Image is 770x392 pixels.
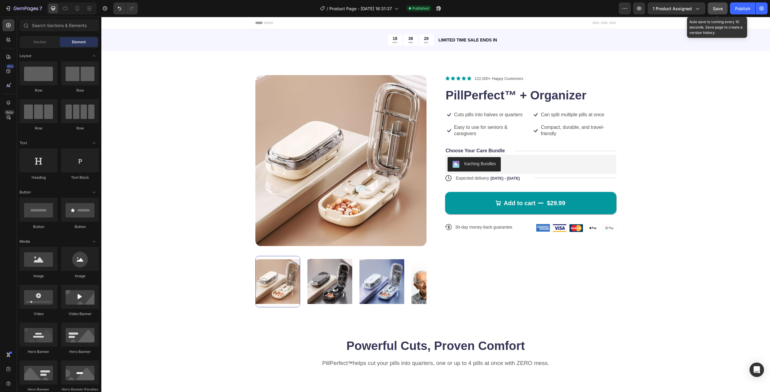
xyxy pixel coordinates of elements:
span: Button [20,190,31,195]
div: Row [61,126,99,131]
img: gempages_584891093980545802-b756c6ba-90ed-463a-aa49-eb036b2f70db.png [451,207,465,215]
div: Open Intercom Messenger [750,363,764,377]
span: Element [72,39,86,45]
span: Save [713,6,723,11]
p: MIN [307,24,312,27]
input: Search Sections & Elements [20,19,99,31]
p: 7 [39,5,42,12]
h1: PillPerfect™ + Organizer [344,70,515,87]
div: Hero Banner [20,349,57,354]
span: Toggle open [89,237,99,246]
p: 30-day money-back guarantee [354,208,411,213]
button: Carousel Back Arrow [159,261,166,268]
p: PillPerfect helps cut your pills into quarters, one or up to 4 pills at once with ZERO mess. [155,343,514,351]
iframe: Design area [101,17,770,392]
span: Section [33,39,46,45]
span: Media [20,239,30,244]
span: Toggle open [89,51,99,61]
div: Button [61,224,99,229]
button: 7 [2,2,45,14]
p: HRS [291,24,296,27]
div: Heading [20,175,57,180]
div: Kaching Bundles [363,144,395,150]
p: 122,000+ Happy Customers [373,59,422,65]
div: Publish [735,5,750,12]
p: Can split multiple pills at once [439,95,503,101]
div: 450 [6,64,14,69]
span: [DATE] - [DATE] [389,159,418,164]
div: Video Banner [61,311,99,317]
button: Publish [730,2,755,14]
div: Undo/Redo [113,2,138,14]
button: Save [708,2,728,14]
p: Easy to use for seniors & caregivers [353,108,428,120]
span: Product Page - [DATE] 16:31:37 [329,5,392,12]
h2: Powerful Cuts, Proven Comfort [154,321,515,337]
img: gempages_584891093980545802-5ae52e7e-b35d-4649-8bcf-23f2774b85b9.png [501,207,515,215]
span: Toggle open [89,138,99,148]
img: gempages_584891093980545802-f2c1ef23-0037-43b5-bc49-1e2294737422.png [435,207,448,215]
img: gempages_584891093980545802-8553afa9-a7d2-44c7-8c9a-9a667137f70a.png [468,207,482,215]
div: Image [61,273,99,279]
p: Compact, durable, and travel-friendly [439,108,514,120]
div: Button [20,224,57,229]
img: KachingBundles.png [351,144,358,151]
span: / [327,5,328,12]
div: Row [20,126,57,131]
div: Image [20,273,57,279]
div: Text Block [61,175,99,180]
div: Row [61,88,99,93]
div: Row [20,88,57,93]
div: 28 [322,19,327,24]
button: 1 product assigned [648,2,705,14]
img: gempages_584891093980545802-b9f058ef-3f15-494d-8368-137687a47e7b.png [485,207,498,215]
p: Choose Your Care Bundle [344,131,404,137]
div: Add to cart [402,182,434,190]
button: Kaching Bundles [346,140,399,155]
div: 18 [291,19,296,24]
p: SEC [322,24,327,27]
span: Layout [20,53,31,59]
div: 38 [307,19,312,24]
span: ™ [246,344,251,349]
div: $29.99 [445,182,464,191]
span: Text [20,140,27,146]
button: Carousel Next Arrow [313,261,320,268]
div: Hero Banner [61,349,99,354]
div: Video [20,311,57,317]
p: Cuts pills into halves or quarters [353,95,421,101]
div: Beta [5,110,14,115]
p: LIMITED TIME SALE ENDS IN [337,20,514,26]
span: Toggle open [89,187,99,197]
span: Published [412,6,429,11]
button: Add to cart [344,175,515,197]
span: Expected delivery [355,159,388,164]
span: 1 product assigned [653,5,692,12]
